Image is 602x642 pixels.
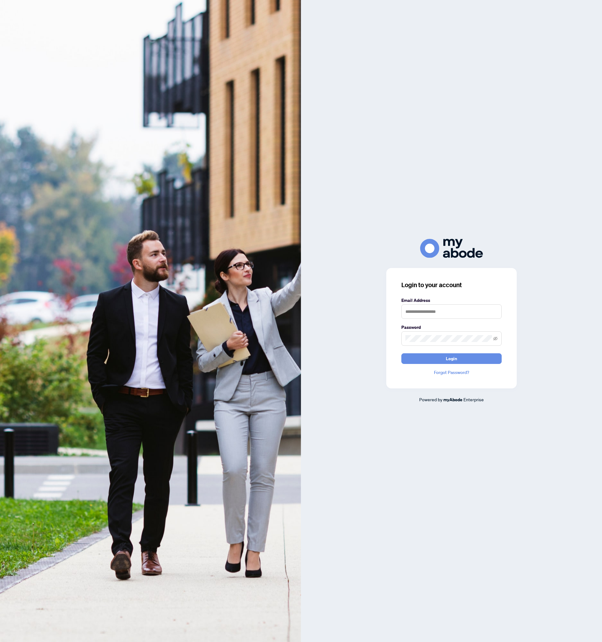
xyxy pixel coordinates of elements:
h3: Login to your account [401,281,502,289]
span: Powered by [419,397,442,402]
button: Login [401,353,502,364]
span: Enterprise [463,397,484,402]
a: myAbode [443,396,462,403]
a: Forgot Password? [401,369,502,376]
span: Login [446,354,457,364]
label: Email Address [401,297,502,304]
label: Password [401,324,502,331]
span: eye-invisible [493,336,498,341]
img: ma-logo [420,239,483,258]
